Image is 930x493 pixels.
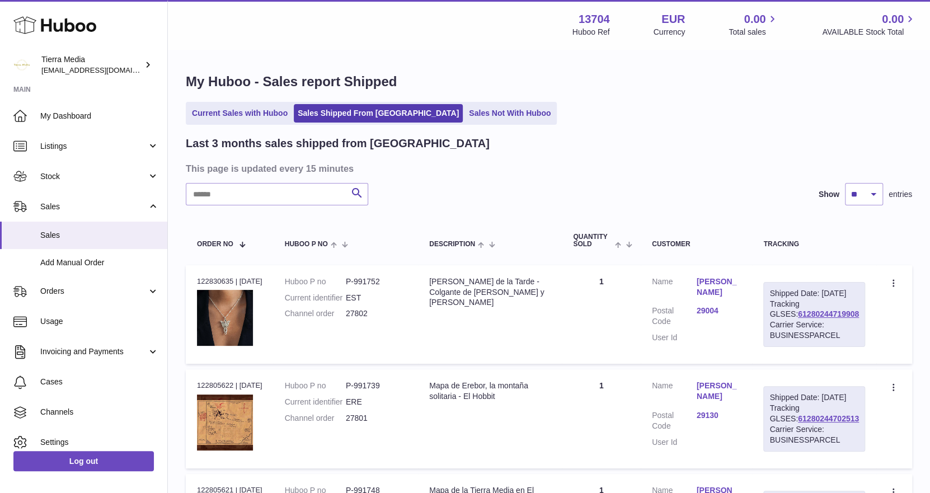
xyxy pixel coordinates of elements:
dt: User Id [652,332,697,343]
a: 61280244719908 [798,309,859,318]
span: Huboo P no [285,241,328,248]
div: Currency [654,27,685,37]
div: Tierra Media [41,54,142,76]
span: 0.00 [744,12,766,27]
div: [PERSON_NAME] de la Tarde - Colgante de [PERSON_NAME] y [PERSON_NAME] [429,276,551,308]
dd: ERE [346,397,407,407]
td: 1 [562,369,641,468]
div: Shipped Date: [DATE] [769,288,859,299]
a: Current Sales with Huboo [188,104,292,123]
a: [PERSON_NAME] [697,276,741,298]
dd: 27801 [346,413,407,424]
div: Carrier Service: BUSINESSPARCEL [769,424,859,445]
a: Sales Shipped From [GEOGRAPHIC_DATA] [294,104,463,123]
div: Tracking [763,241,865,248]
span: [EMAIL_ADDRESS][DOMAIN_NAME] [41,65,165,74]
span: My Dashboard [40,111,159,121]
span: Sales [40,201,147,212]
a: 0.00 AVAILABLE Stock Total [822,12,917,37]
a: 0.00 Total sales [729,12,778,37]
span: Sales [40,230,159,241]
h2: Last 3 months sales shipped from [GEOGRAPHIC_DATA] [186,136,490,151]
dt: Name [652,381,697,405]
a: 29130 [697,410,741,421]
div: Huboo Ref [572,27,610,37]
label: Show [819,189,839,200]
a: [PERSON_NAME] [697,381,741,402]
span: Order No [197,241,233,248]
a: Log out [13,451,154,471]
span: entries [889,189,912,200]
img: mapa-erebor-2.jpg [197,395,253,450]
strong: EUR [661,12,685,27]
span: Quantity Sold [573,233,612,248]
a: 61280244702513 [798,414,859,423]
dt: Postal Code [652,410,697,431]
td: 1 [562,265,641,364]
a: 29004 [697,306,741,316]
h1: My Huboo - Sales report Shipped [186,73,912,91]
span: Invoicing and Payments [40,346,147,357]
span: Orders [40,286,147,297]
div: Tracking GLSES: [763,282,865,347]
span: Channels [40,407,159,417]
dd: 27802 [346,308,407,319]
dt: Postal Code [652,306,697,327]
h3: This page is updated every 15 minutes [186,162,909,175]
div: Carrier Service: BUSINESSPARCEL [769,320,859,341]
span: Listings [40,141,147,152]
span: Add Manual Order [40,257,159,268]
dt: User Id [652,437,697,448]
div: 122805622 | [DATE] [197,381,262,391]
span: Description [429,241,475,248]
dt: Current identifier [285,397,346,407]
a: Sales Not With Huboo [465,104,555,123]
div: Tracking GLSES: [763,386,865,451]
div: Shipped Date: [DATE] [769,392,859,403]
span: Settings [40,437,159,448]
dt: Huboo P no [285,381,346,391]
div: 122830635 | [DATE] [197,276,262,287]
strong: 13704 [579,12,610,27]
span: Usage [40,316,159,327]
span: AVAILABLE Stock Total [822,27,917,37]
dd: P-991739 [346,381,407,391]
span: Cases [40,377,159,387]
dd: P-991752 [346,276,407,287]
div: Customer [652,241,741,248]
dt: Channel order [285,308,346,319]
dt: Name [652,276,697,301]
dt: Huboo P no [285,276,346,287]
dd: EST [346,293,407,303]
span: 0.00 [882,12,904,27]
dt: Channel order [285,413,346,424]
img: collar-arwen-15.jpg [197,290,253,346]
dt: Current identifier [285,293,346,303]
img: hola.tierramedia@gmail.com [13,57,30,73]
div: Mapa de Erebor, la montaña solitaria - El Hobbit [429,381,551,402]
span: Total sales [729,27,778,37]
span: Stock [40,171,147,182]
